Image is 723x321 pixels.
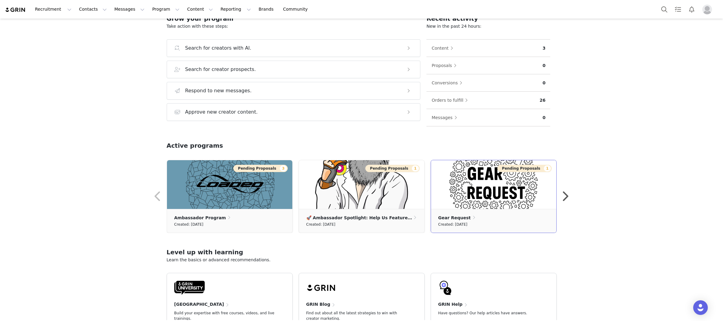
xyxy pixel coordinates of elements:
a: Tasks [671,2,685,16]
p: 26 [540,97,545,104]
h2: Recent activity [426,14,550,23]
button: Conversions [431,78,465,88]
h4: GRIN Help [438,301,463,308]
button: Orders to fulfill [431,95,471,105]
button: Approve new creator content. [167,103,421,121]
p: 0 [543,80,546,86]
h2: Grow your program [167,14,421,23]
button: Pending Proposals1 [365,165,419,172]
button: Content [431,43,456,53]
button: Profile [699,5,718,14]
h4: GRIN Blog [306,301,330,308]
p: Ambassador Program [174,214,226,221]
button: Messages [431,113,460,122]
button: Search for creator prospects. [167,61,421,78]
button: Recruitment [31,2,75,16]
button: Messages [111,2,148,16]
p: 3 [543,45,546,51]
h2: Active programs [167,141,223,150]
h3: Search for creators with AI. [185,44,252,52]
p: New in the past 24 hours: [426,23,550,30]
img: GRIN-University-Logo-Black.svg [174,280,205,295]
p: 0 [543,115,546,121]
h3: Approve new creator content. [185,108,258,116]
button: Pending Proposals3 [233,165,287,172]
button: Contacts [75,2,110,16]
h2: Level up with learning [167,248,557,257]
img: 3ac721ba-0fc9-41df-897f-a1a72f305849.jpg [299,160,424,209]
a: Brands [255,2,279,16]
img: 88184676-a37c-4d57-9e12-5de68062a2fb.jpg [167,160,292,209]
small: Created: [DATE] [174,221,203,228]
h3: Search for creator prospects. [185,66,256,73]
img: placeholder-profile.jpg [702,5,712,14]
h3: Respond to new messages. [185,87,252,94]
button: Respond to new messages. [167,82,421,100]
small: Created: [DATE] [306,221,335,228]
button: Search [658,2,671,16]
p: Have questions? Our help articles have answers. [438,310,539,316]
button: Program [148,2,183,16]
h4: [GEOGRAPHIC_DATA] [174,301,224,308]
p: Take action with these steps: [167,23,421,30]
button: Content [183,2,217,16]
p: 0 [543,62,546,69]
button: Pending Proposals1 [497,165,551,172]
button: Proposals [431,61,460,70]
small: Created: [DATE] [438,221,468,228]
img: d577a8b4-0e15-4bd2-8cc6-babdc0a29435.jpg [431,160,556,209]
button: Reporting [217,2,255,16]
button: Search for creators with AI. [167,39,421,57]
p: Gear Request [438,214,471,221]
img: grin logo [5,7,26,13]
button: Notifications [685,2,698,16]
img: grin-logo-black.svg [306,280,337,295]
div: Open Intercom Messenger [693,300,708,315]
a: Community [280,2,314,16]
p: Learn the basics or advanced recommendations. [167,257,557,263]
img: GRIN-help-icon.svg [438,280,453,295]
p: 🚀 Ambassador Spotlight: Help Us Feature You on [DOMAIN_NAME]! [306,214,413,221]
